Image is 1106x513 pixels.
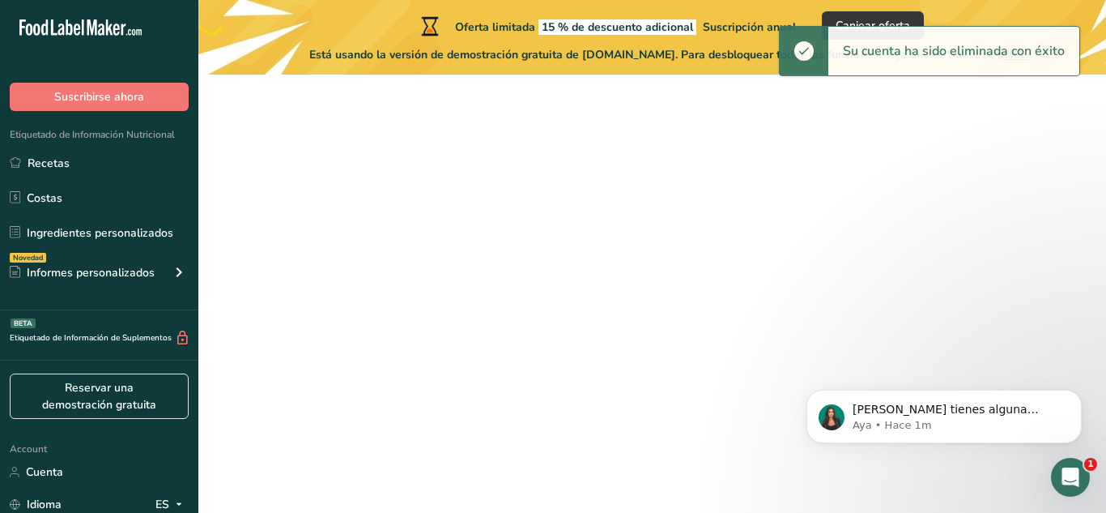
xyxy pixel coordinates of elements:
[309,46,1032,63] span: Está usando la versión de demostración gratuita de [DOMAIN_NAME]. Para desbloquear todas las func...
[828,27,1079,75] div: Su cuenta ha sido eliminada con éxito
[782,356,1106,469] iframe: Intercom notifications mensaje
[11,318,36,328] div: BETA
[418,16,796,36] div: Oferta limitada
[10,83,189,111] button: Suscribirse ahora
[1084,458,1097,471] span: 1
[10,253,46,263] div: Novedad
[10,374,189,419] a: Reservar una demostración gratuita
[54,88,144,105] span: Suscribirse ahora
[1051,458,1090,497] iframe: Intercom live chat
[10,264,155,281] div: Informes personalizados
[836,17,910,34] span: Canjear oferta
[822,11,924,40] button: Canjear oferta
[538,19,696,35] span: 15 % de descuento adicional
[703,19,796,35] span: Suscripción anual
